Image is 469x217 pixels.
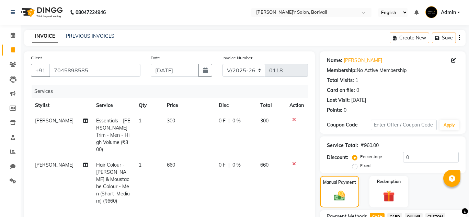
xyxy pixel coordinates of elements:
span: Essentials - [PERSON_NAME] Trim - Men - High Volume (₹300) [96,118,130,153]
span: 0 % [232,161,241,169]
input: Enter Offer / Coupon Code [371,120,437,130]
span: | [228,161,230,169]
div: Discount: [327,154,348,161]
button: Create New [390,33,429,43]
label: Invoice Number [222,55,252,61]
div: Points: [327,107,342,114]
span: 300 [167,118,175,124]
span: 0 F [219,117,226,124]
label: Manual Payment [323,179,356,185]
div: Last Visit: [327,97,350,104]
th: Stylist [31,98,92,113]
label: Percentage [360,154,382,160]
th: Action [285,98,308,113]
label: Client [31,55,42,61]
span: 1 [139,118,141,124]
iframe: chat widget [440,190,462,210]
img: _cash.svg [331,190,348,202]
span: 0 F [219,161,226,169]
img: Admin [425,6,437,18]
th: Total [256,98,286,113]
span: 0 % [232,117,241,124]
div: Coupon Code [327,121,371,129]
a: [PERSON_NAME] [344,57,382,64]
span: | [228,117,230,124]
div: Total Visits: [327,77,354,84]
div: Membership: [327,67,357,74]
span: [PERSON_NAME] [35,118,73,124]
span: [PERSON_NAME] [35,162,73,168]
div: No Active Membership [327,67,459,74]
input: Search by Name/Mobile/Email/Code [49,64,140,77]
span: Admin [441,9,456,16]
a: PREVIOUS INVOICES [66,33,114,39]
div: ₹960.00 [361,142,379,149]
div: Name: [327,57,342,64]
span: 660 [260,162,268,168]
th: Price [163,98,215,113]
label: Fixed [360,162,370,169]
div: Service Total: [327,142,358,149]
img: _gift.svg [379,189,398,203]
span: Hair Colour - [PERSON_NAME] & Moustache Colour - Men (Short–Medium) (₹660) [96,162,130,204]
div: Card on file: [327,87,355,94]
th: Service [92,98,135,113]
a: INVOICE [32,30,58,43]
div: 1 [355,77,358,84]
button: Apply [439,120,459,130]
span: 300 [260,118,268,124]
span: 1 [139,162,141,168]
label: Date [151,55,160,61]
th: Disc [215,98,256,113]
button: Save [432,33,456,43]
div: 0 [356,87,359,94]
th: Qty [135,98,163,113]
button: +91 [31,64,50,77]
div: [DATE] [351,97,366,104]
div: Services [32,85,313,98]
b: 08047224946 [76,3,106,22]
label: Redemption [377,179,401,185]
span: 660 [167,162,175,168]
div: 0 [344,107,346,114]
img: logo [18,3,65,22]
